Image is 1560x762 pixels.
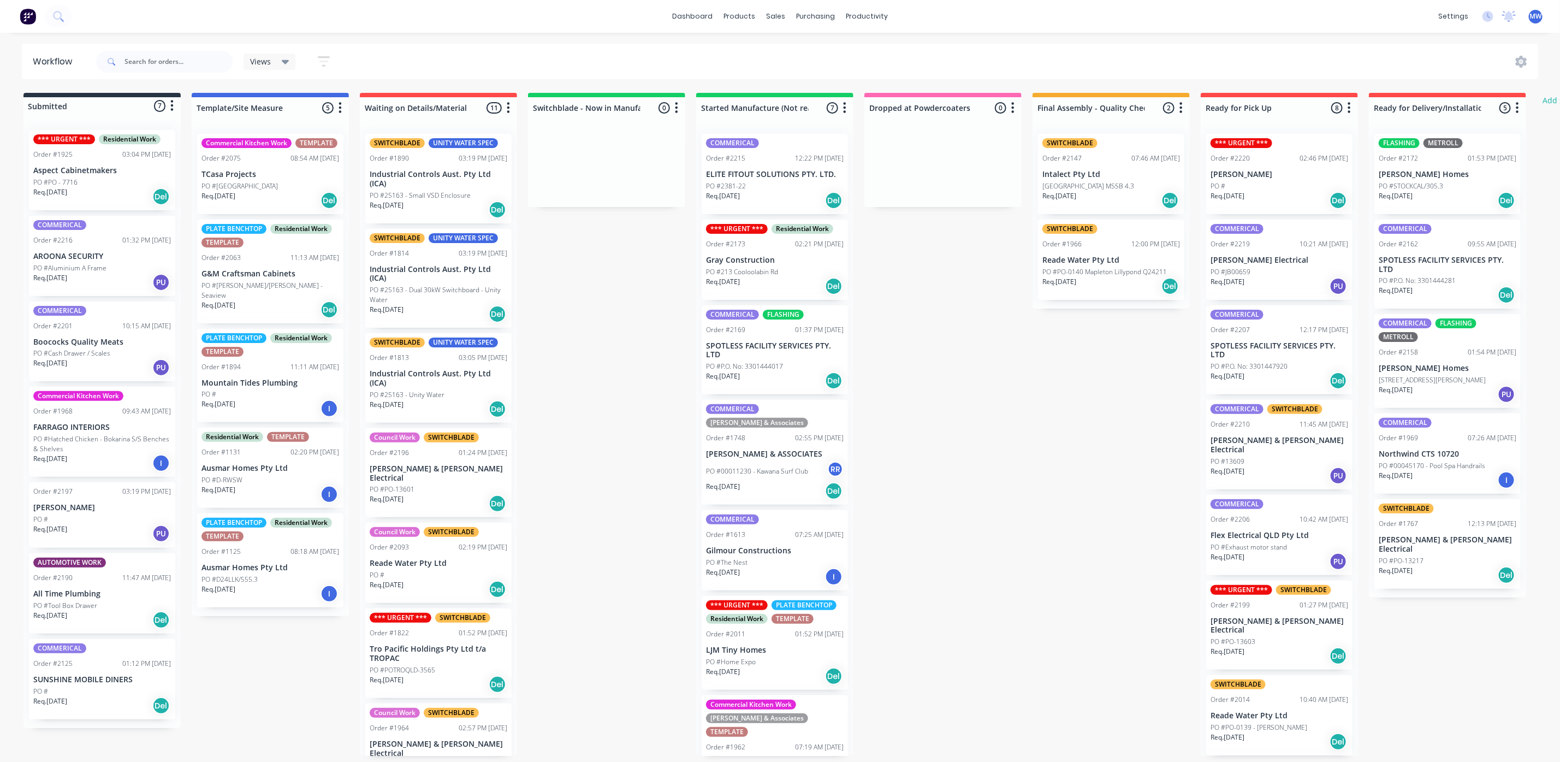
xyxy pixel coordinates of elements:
div: Del [489,495,506,512]
p: Flex Electrical QLD Pty Ltd [1211,531,1348,540]
p: PO #P.O. No: 3301447920 [1211,362,1288,371]
p: PO #D24LLK/555.3 [201,575,258,584]
p: Req. [DATE] [1379,471,1413,481]
p: Req. [DATE] [201,191,235,201]
div: COMMERICALOrder #161307:25 AM [DATE]Gilmour ConstructionsPO #The NestReq.[DATE]I [702,510,848,590]
div: METROLL [1423,138,1463,148]
div: 01:54 PM [DATE] [1468,347,1516,357]
p: [PERSON_NAME] Electrical [1211,256,1348,265]
p: Req. [DATE] [706,191,740,201]
p: [PERSON_NAME] [33,503,171,512]
div: Residential WorkTEMPLATEOrder #113102:20 PM [DATE]Ausmar Homes Pty LtdPO #D-RWSWReq.[DATE]I [197,428,343,508]
div: Del [825,372,843,389]
p: SPOTLESS FACILITY SERVICES PTY. LTD [1211,341,1348,360]
p: Reade Water Pty Ltd [370,559,507,568]
div: SWITCHBLADEOrder #176712:13 PM [DATE][PERSON_NAME] & [PERSON_NAME] ElectricalPO #PO-13217Req.[DAT... [1374,499,1521,589]
div: 11:13 AM [DATE] [290,253,339,263]
div: I [152,454,170,472]
p: Req. [DATE] [1379,191,1413,201]
p: FARRAGO INTERIORS [33,423,171,432]
p: PO #00045170 - Pool Spa Handrails [1379,461,1485,471]
div: 11:47 AM [DATE] [122,573,171,583]
div: FLASHINGMETROLLOrder #217201:53 PM [DATE][PERSON_NAME] HomesPO #STOCKCAL/305.3Req.[DATE]Del [1374,134,1521,214]
div: Del [489,201,506,218]
div: 02:55 PM [DATE] [795,433,844,443]
p: PO #Tool Box Drawer [33,601,97,611]
div: *** URGENT ***PLATE BENCHTOPResidential WorkTEMPLATEOrder #201101:52 PM [DATE]LJM Tiny HomesPO #H... [702,596,848,690]
div: COMMERICAL [1211,310,1264,320]
p: Req. [DATE] [33,273,67,283]
div: Del [321,301,338,318]
p: Req. [DATE] [706,277,740,287]
div: SWITCHBLADEOrder #214707:46 AM [DATE]Intalect Pty Ltd[GEOGRAPHIC_DATA] MSSB 4.3Req.[DATE]Del [1038,134,1184,214]
div: Del [489,581,506,598]
img: Factory [20,8,36,25]
p: Intalect Pty Ltd [1042,170,1180,179]
div: COMMERICAL [1379,224,1432,234]
p: PO #25163 - Dual 30kW Switchboard - Unity Water [370,285,507,305]
div: PLATE BENCHTOPResidential WorkTEMPLATEOrder #206311:13 AM [DATE]G&M Craftsman CabinetsPO #[PERSON... [197,220,343,323]
div: 12:13 PM [DATE] [1468,519,1516,529]
div: Del [321,192,338,209]
p: Req. [DATE] [370,400,404,410]
div: Del [825,192,843,209]
div: Order #1822 [370,628,409,638]
div: 03:19 PM [DATE] [459,249,507,258]
div: COMMERICAL [706,138,759,148]
div: Order #2219 [1211,239,1250,249]
div: Commercial Kitchen Work [201,138,292,148]
div: FLASHING [1436,318,1476,328]
div: Order #2220 [1211,153,1250,163]
p: PO #13609 [1211,457,1244,466]
div: UNITY WATER SPEC [429,138,498,148]
div: COMMERICALSWITCHBLADEOrder #221011:45 AM [DATE][PERSON_NAME] & [PERSON_NAME] ElectricalPO #13609R... [1206,400,1353,489]
div: 03:19 PM [DATE] [459,153,507,163]
div: Order #2199 [1211,600,1250,610]
div: Commercial Kitchen Work [33,391,123,401]
div: COMMERICALOrder #220712:17 PM [DATE]SPOTLESS FACILITY SERVICES PTY. LTDPO #P.O. No: 3301447920Req... [1206,305,1353,395]
div: UNITY WATER SPEC [429,338,498,347]
div: Order #2172 [1379,153,1418,163]
p: [GEOGRAPHIC_DATA] MSSB 4.3 [1042,181,1134,191]
div: TEMPLATE [201,347,244,357]
div: Council WorkSWITCHBLADEOrder #219601:24 PM [DATE][PERSON_NAME] & [PERSON_NAME] ElectricalPO #PO-1... [365,428,512,518]
div: 07:26 AM [DATE] [1468,433,1516,443]
div: Order #1968 [33,406,73,416]
div: Residential Work [772,224,833,234]
div: Order #1767 [1379,519,1418,529]
div: Order #2207 [1211,325,1250,335]
div: COMMERICALOrder #221512:22 PM [DATE]ELITE FITOUT SOLUTIONS PTY. LTD.PO #2381-22Req.[DATE]Del [702,134,848,214]
div: SWITCHBLADE [370,233,425,243]
div: COMMERICAL [1379,418,1432,428]
div: COMMERICAL [33,306,86,316]
p: Req. [DATE] [1211,466,1244,476]
div: COMMERICAL [1211,224,1264,234]
div: Del [489,305,506,323]
div: PU [1498,386,1515,403]
div: Residential Work [706,614,768,624]
div: 01:37 PM [DATE] [795,325,844,335]
div: 07:25 AM [DATE] [795,530,844,540]
div: Del [152,611,170,629]
div: Order #2210 [1211,420,1250,429]
div: PLATE BENCHTOP [772,600,837,610]
p: Reade Water Pty Ltd [1042,256,1180,265]
div: Residential Work [270,224,332,234]
p: Req. [DATE] [370,580,404,590]
div: SWITCHBLADEOrder #196612:00 PM [DATE]Reade Water Pty LtdPO #PO-0140 Mapleton Lillypond Q24211Req.... [1038,220,1184,300]
div: Order #2173 [706,239,745,249]
div: Residential Work [270,518,332,528]
div: Order #1925 [33,150,73,160]
div: Order #1125 [201,547,241,557]
div: Order #1748 [706,433,745,443]
p: Req. [DATE] [1042,191,1076,201]
div: Order #1814 [370,249,409,258]
div: PLATE BENCHTOPResidential WorkTEMPLATEOrder #189411:11 AM [DATE]Mountain Tides PlumbingPO #Req.[D... [197,329,343,423]
div: *** URGENT ***Order #222002:46 PM [DATE][PERSON_NAME]PO #Req.[DATE]Del [1206,134,1353,214]
div: COMMERICALOrder #196907:26 AM [DATE]Northwind CTS 10720PO #00045170 - Pool Spa HandrailsReq.[DATE]I [1374,414,1521,494]
div: 02:19 PM [DATE] [459,542,507,552]
div: 12:00 PM [DATE] [1131,239,1180,249]
span: MW [1530,11,1542,21]
p: Req. [DATE] [33,454,67,464]
div: *** URGENT ***Residential WorkOrder #192503:04 PM [DATE]Aspect CabinetmakersPO #PO - 7716Req.[DAT... [29,130,175,210]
